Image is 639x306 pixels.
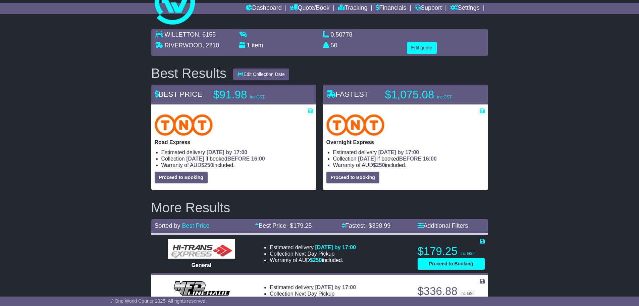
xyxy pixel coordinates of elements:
img: TNT Domestic: Road Express [155,114,213,136]
button: Edit Collection Date [233,69,289,80]
li: Estimated delivery [270,284,356,291]
p: $1,075.08 [385,88,469,101]
span: WILLETTON [165,31,199,38]
button: Proceed to Booking [155,172,208,183]
span: - $ [365,222,390,229]
span: [DATE] by 17:00 [207,149,248,155]
span: inc GST [250,95,265,99]
li: Collection [270,251,356,257]
span: 250 [313,257,322,263]
a: Additional Filters [418,222,468,229]
span: inc GST [461,251,475,256]
li: Estimated delivery [333,149,485,156]
li: Warranty of AUD included. [270,257,356,263]
li: Collection [333,156,485,162]
span: , 2210 [202,42,219,49]
li: Warranty of AUD included. [161,162,313,168]
p: Road Express [155,139,313,145]
a: Best Price [182,222,210,229]
span: BEFORE [227,156,250,162]
span: 0.50778 [331,31,353,38]
p: $179.25 [418,245,485,258]
span: $ [373,162,385,168]
p: Overnight Express [326,139,485,145]
span: inc GST [461,291,475,296]
span: 50 [331,42,337,49]
span: if booked [358,156,436,162]
p: $336.88 [418,285,485,298]
span: item [252,42,263,49]
button: Proceed to Booking [418,258,485,270]
span: [DATE] [186,156,204,162]
li: Estimated delivery [270,244,356,251]
span: , 6155 [199,31,216,38]
span: 16:00 [423,156,437,162]
li: Collection [161,156,313,162]
span: Next Day Pickup [295,251,334,257]
a: Settings [450,3,480,14]
p: $91.98 [213,88,297,101]
span: © One World Courier 2025. All rights reserved. [110,298,207,304]
h2: More Results [151,200,488,215]
span: if booked [186,156,265,162]
li: Warranty of AUD included. [333,162,485,168]
span: General [192,262,212,268]
span: BEFORE [399,156,422,162]
li: Estimated delivery [161,149,313,156]
div: Best Results [148,66,230,81]
span: RIVERWOOD [165,42,203,49]
span: 250 [376,162,385,168]
span: BEST PRICE [155,90,202,98]
img: MDF Linehaul: Pallet Rates [171,279,232,299]
span: [DATE] [358,156,376,162]
a: Best Price- $179.25 [255,222,312,229]
span: [DATE] by 17:00 [315,285,356,290]
span: 398.99 [372,222,390,229]
li: Collection [270,291,356,297]
a: Fastest- $398.99 [341,222,390,229]
span: inc GST [437,95,451,99]
span: 179.25 [293,222,312,229]
a: Dashboard [246,3,282,14]
a: Tracking [338,3,367,14]
span: [DATE] by 17:00 [378,149,419,155]
span: $ [201,162,213,168]
span: - $ [286,222,312,229]
a: Support [415,3,442,14]
span: 1 [247,42,250,49]
span: 250 [204,162,213,168]
span: Sorted by [155,222,180,229]
span: Next Day Pickup [295,291,334,297]
img: HiTrans (Machship): General [168,239,235,259]
span: FASTEST [326,90,369,98]
span: [DATE] by 17:00 [315,245,356,250]
a: Quote/Book [290,3,329,14]
a: Financials [376,3,406,14]
button: Proceed to Booking [326,172,379,183]
button: Edit quote [407,42,437,54]
span: 16:00 [251,156,265,162]
img: TNT Domestic: Overnight Express [326,114,385,136]
span: $ [310,257,322,263]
